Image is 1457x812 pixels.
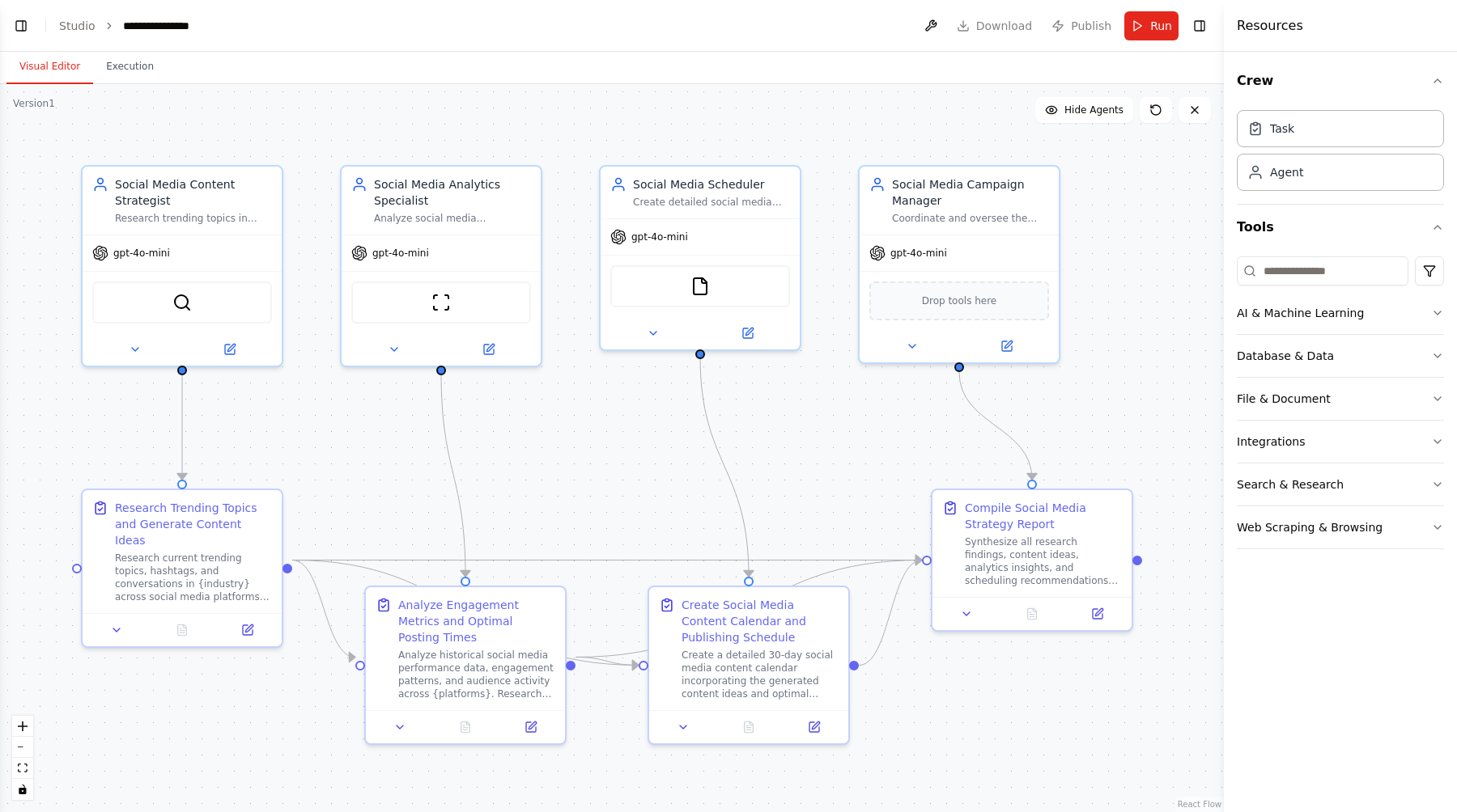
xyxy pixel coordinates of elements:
div: Compile Social Media Strategy ReportSynthesize all research findings, content ideas, analytics in... [931,488,1133,632]
span: Hide Agents [1064,104,1124,116]
div: Social Media Analytics SpecialistAnalyze social media performance data, identify engagement patte... [340,165,542,367]
img: SerperDevTool [172,293,192,312]
button: Run [1124,11,1179,40]
span: gpt-4o-mini [113,247,170,260]
button: Open in side panel [503,717,559,737]
button: zoom out [12,737,33,758]
div: Version 1 [13,97,55,110]
div: Research current trending topics, hashtags, and conversations in {industry} across social media p... [115,552,272,603]
button: AI & Machine Learning [1237,292,1444,334]
h4: Resources [1237,16,1303,36]
button: Visual Editor [6,50,93,84]
g: Edge from 09514231-0799-4c17-8fc4-9b8c2bba0744 to 81333b94-e1b2-4bcc-b69a-ad043edeca90 [433,372,474,577]
button: Execution [93,50,167,84]
div: Search & Research [1237,476,1344,493]
g: Edge from f37c1df1-0aae-41df-b3ba-51d85725fce9 to 81333b94-e1b2-4bcc-b69a-ad043edeca90 [292,552,355,666]
button: Crew [1237,58,1444,104]
button: fit view [12,758,33,779]
span: Drop tools here [922,293,997,309]
div: Create Social Media Content Calendar and Publishing ScheduleCreate a detailed 30-day social media... [648,586,850,745]
img: ScrapeWebsiteTool [431,293,451,312]
button: Open in side panel [443,340,534,359]
div: Social Media SchedulerCreate detailed social media posting schedules, organize content calendar, ... [599,165,801,351]
div: Compile Social Media Strategy Report [965,500,1122,532]
div: Research trending topics in {industry}, analyze competitor content, and generate creative social ... [115,212,272,225]
g: Edge from 55b40b04-e7af-4b89-ac13-fb063f2850e2 to f37c1df1-0aae-41df-b3ba-51d85725fce9 [174,372,190,480]
div: Analyze Engagement Metrics and Optimal Posting TimesAnalyze historical social media performance d... [364,586,567,745]
button: File & Document [1237,378,1444,420]
div: Coordinate and oversee the entire social media campaign execution, ensure content quality and bra... [892,212,1049,225]
g: Edge from 81333b94-e1b2-4bcc-b69a-ad043edeca90 to ad96a587-dbd7-4be6-8bd4-38354c689b69 [576,649,639,674]
div: Integrations [1237,433,1305,450]
button: Open in side panel [961,336,1052,356]
div: Synthesize all research findings, content ideas, analytics insights, and scheduling recommendatio... [965,535,1122,587]
span: gpt-4o-mini [631,230,688,243]
button: Search & Research [1237,463,1444,505]
div: Social Media Campaign ManagerCoordinate and oversee the entire social media campaign execution, e... [858,165,1060,364]
div: Social Media Scheduler [633,176,790,192]
div: Social Media Content Strategist [115,176,272,209]
button: No output available [431,717,500,737]
div: Analyze historical social media performance data, engagement patterns, and audience activity acro... [398,649,555,700]
button: Open in side panel [1069,604,1125,624]
button: Open in side panel [702,324,793,343]
div: Task [1270,121,1294,137]
button: Hide Agents [1035,97,1133,123]
button: Tools [1237,205,1444,250]
div: File & Document [1237,391,1331,407]
button: Open in side panel [184,340,275,359]
g: Edge from 81333b94-e1b2-4bcc-b69a-ad043edeca90 to 52b2ea98-ca87-448e-90bc-f9e20fdca420 [576,552,922,666]
div: Agent [1270,164,1303,180]
g: Edge from 1ece16a0-96d9-484d-9e4d-3fa453653eb7 to 52b2ea98-ca87-448e-90bc-f9e20fdca420 [951,372,1040,480]
button: Show left sidebar [10,15,32,37]
div: Create Social Media Content Calendar and Publishing Schedule [682,597,839,645]
span: Run [1150,18,1172,34]
button: Integrations [1237,421,1444,463]
button: zoom in [12,716,33,737]
div: Tools [1237,250,1444,562]
button: No output available [998,604,1067,624]
div: Create detailed social media posting schedules, organize content calendar, and provide publishing... [633,196,790,209]
g: Edge from ad96a587-dbd7-4be6-8bd4-38354c689b69 to 52b2ea98-ca87-448e-90bc-f9e20fdca420 [859,552,922,674]
a: Studio [59,19,96,32]
img: FileReadTool [690,277,710,296]
button: No output available [148,620,217,640]
nav: breadcrumb [59,18,189,34]
div: Social Media Analytics Specialist [374,176,531,209]
span: gpt-4o-mini [372,247,429,260]
div: Analyze Engagement Metrics and Optimal Posting Times [398,597,555,645]
div: Analyze social media performance data, identify engagement patterns, and provide data-driven insi... [374,212,531,225]
g: Edge from f37c1df1-0aae-41df-b3ba-51d85725fce9 to 52b2ea98-ca87-448e-90bc-f9e20fdca420 [292,552,922,569]
div: Crew [1237,104,1444,204]
button: toggle interactivity [12,779,33,800]
g: Edge from 15910233-807c-46b3-9d06-561233846d3b to ad96a587-dbd7-4be6-8bd4-38354c689b69 [692,356,757,577]
div: Social Media Campaign Manager [892,176,1049,209]
div: Social Media Content StrategistResearch trending topics in {industry}, analyze competitor content... [81,165,283,367]
div: Research Trending Topics and Generate Content IdeasResearch current trending topics, hashtags, an... [81,488,283,648]
div: AI & Machine Learning [1237,305,1364,321]
button: Open in side panel [219,620,275,640]
button: Database & Data [1237,335,1444,377]
button: Web Scraping & Browsing [1237,506,1444,548]
button: Open in side panel [786,717,842,737]
div: Web Scraping & Browsing [1237,519,1383,535]
span: gpt-4o-mini [890,247,947,260]
button: Hide right sidebar [1188,15,1211,37]
div: React Flow controls [12,716,33,800]
div: Database & Data [1237,348,1334,364]
div: Research Trending Topics and Generate Content Ideas [115,500,272,548]
div: Create a detailed 30-day social media content calendar incorporating the generated content ideas ... [682,649,839,700]
a: React Flow attribution [1178,800,1221,809]
button: No output available [715,717,784,737]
